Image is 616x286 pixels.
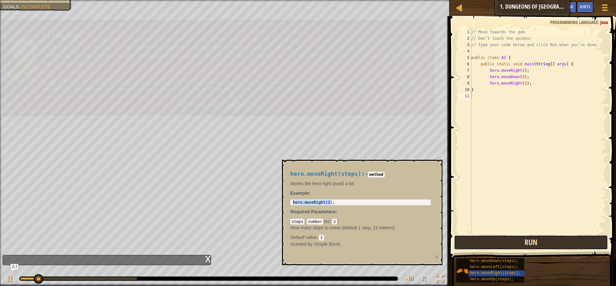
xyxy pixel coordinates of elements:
[290,219,304,225] code: steps
[421,274,427,283] span: ♫
[290,218,431,241] div: ( )
[43,40,424,72] p: Expected "/*", "/**", "//", ";", "<", "@", "abstract", "boolean", "byte", "char", "class", "doubl...
[325,219,330,224] span: ex
[454,235,608,250] button: Run
[458,48,471,54] div: 4
[290,235,317,240] span: Default value
[6,34,39,79] img: duck_pender.png
[175,99,189,111] img: AI
[458,67,471,74] div: 7
[470,271,521,275] span: hero.moveRight(steps);
[458,80,471,86] div: 9
[458,42,471,48] div: 3
[317,235,319,240] span: :
[458,86,471,93] div: 10
[425,28,429,35] button: ×
[435,253,439,260] button: ×
[290,241,314,247] span: Granted by
[598,19,600,25] span: :
[11,264,18,272] button: Ask AI
[458,93,471,99] div: 11
[330,219,332,224] span: :
[456,265,468,277] img: portrait.png
[290,171,365,177] span: hero.moveRight(steps);
[304,219,307,224] span: :
[458,74,471,80] div: 8
[550,19,598,25] span: Programming language
[252,103,258,109] img: Hint
[290,209,336,214] span: Required Parameters
[225,100,250,112] button: Ask the AI
[433,273,446,286] button: Toggle fullscreen
[21,4,50,9] span: Incomplete
[458,35,471,42] div: 2
[580,4,590,10] span: Hints
[290,171,431,177] h4: -
[470,259,518,263] span: hero.moveDown(steps);
[290,191,309,196] span: Example
[43,28,425,44] h3: Fix Your Code
[19,4,21,9] span: :
[290,180,431,187] p: Moves the hero right (east) a bit.
[336,209,337,214] span: :
[205,255,211,262] div: x
[470,277,514,282] span: hero.moveUp(steps);
[403,273,416,286] button: Adjust volume
[470,265,518,269] span: hero.moveLeft(steps);
[458,61,471,67] div: 6
[3,273,16,286] button: Ctrl + P: Play
[290,225,431,231] p: How many steps to move (default 1 step, 12 meters).
[307,219,323,225] code: number
[368,172,384,177] code: method
[192,102,223,109] span: Need help?
[290,241,342,247] em: Simple Boots.
[319,235,324,241] code: 1
[42,76,424,96] p: Expected "/*", "/**", "//", ";", "<", "@", "abstract", "boolean", "byte", "char", "class", "doubl...
[290,191,310,196] strong: :
[458,29,471,35] div: 1
[600,19,608,25] span: Java
[3,4,19,9] span: Goals
[597,1,613,16] button: Show game menu
[332,219,337,225] code: 2
[458,54,471,61] div: 5
[562,4,573,10] span: Ask AI
[419,273,430,286] button: ♫
[559,1,577,13] button: Ask AI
